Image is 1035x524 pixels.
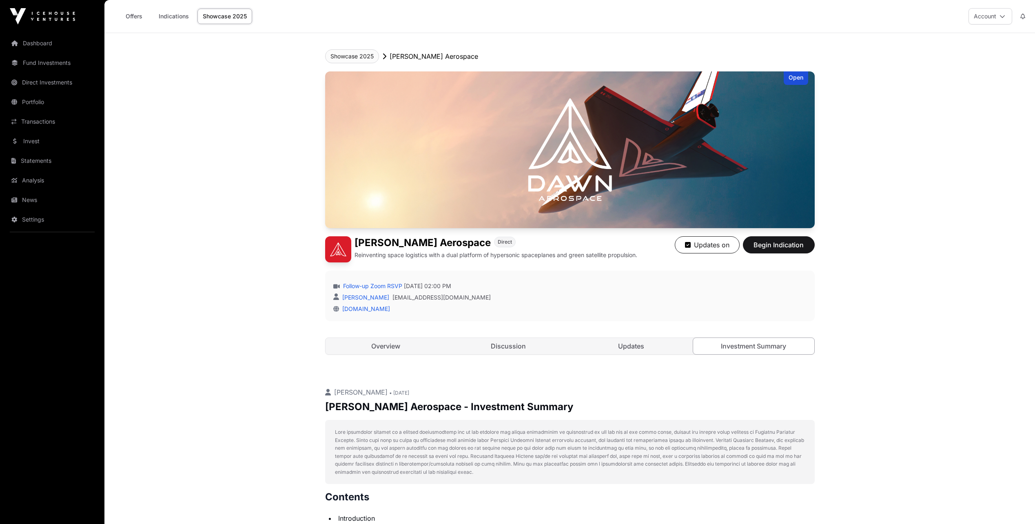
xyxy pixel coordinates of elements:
[753,240,805,250] span: Begin Indication
[117,9,150,24] a: Offers
[7,191,98,209] a: News
[571,338,692,354] a: Updates
[197,9,252,24] a: Showcase 2025
[325,49,379,63] button: Showcase 2025
[326,338,447,354] a: Overview
[325,71,815,228] img: Dawn Aerospace
[404,282,451,290] span: [DATE] 02:00 PM
[448,338,569,354] a: Discussion
[7,113,98,131] a: Transactions
[355,236,491,249] h1: [PERSON_NAME] Aerospace
[153,9,194,24] a: Indications
[743,244,815,253] a: Begin Indication
[392,293,491,302] a: [EMAIL_ADDRESS][DOMAIN_NAME]
[389,390,409,396] span: • [DATE]
[10,8,75,24] img: Icehouse Ventures Logo
[675,236,740,253] button: Updates on
[7,211,98,229] a: Settings
[335,428,805,476] p: Lore ipsumdolor sitamet co a elitsed doeiusmodtemp inc ut lab etdolore mag aliqua enimadminim ve ...
[325,491,815,504] h2: Contents
[969,8,1012,24] button: Account
[498,239,512,245] span: Direct
[7,171,98,189] a: Analysis
[7,152,98,170] a: Statements
[325,387,815,397] p: [PERSON_NAME]
[693,337,815,355] a: Investment Summary
[784,71,808,85] div: Open
[325,400,815,413] p: [PERSON_NAME] Aerospace - Investment Summary
[325,236,351,262] img: Dawn Aerospace
[326,338,814,354] nav: Tabs
[336,513,815,523] li: Introduction
[390,51,478,61] p: [PERSON_NAME] Aerospace
[355,251,637,259] p: Reinventing space logistics with a dual platform of hypersonic spaceplanes and green satellite pr...
[7,34,98,52] a: Dashboard
[341,282,402,290] a: Follow-up Zoom RSVP
[7,93,98,111] a: Portfolio
[339,305,390,312] a: [DOMAIN_NAME]
[994,485,1035,524] iframe: Chat Widget
[341,294,389,301] a: [PERSON_NAME]
[743,236,815,253] button: Begin Indication
[7,132,98,150] a: Invest
[7,73,98,91] a: Direct Investments
[7,54,98,72] a: Fund Investments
